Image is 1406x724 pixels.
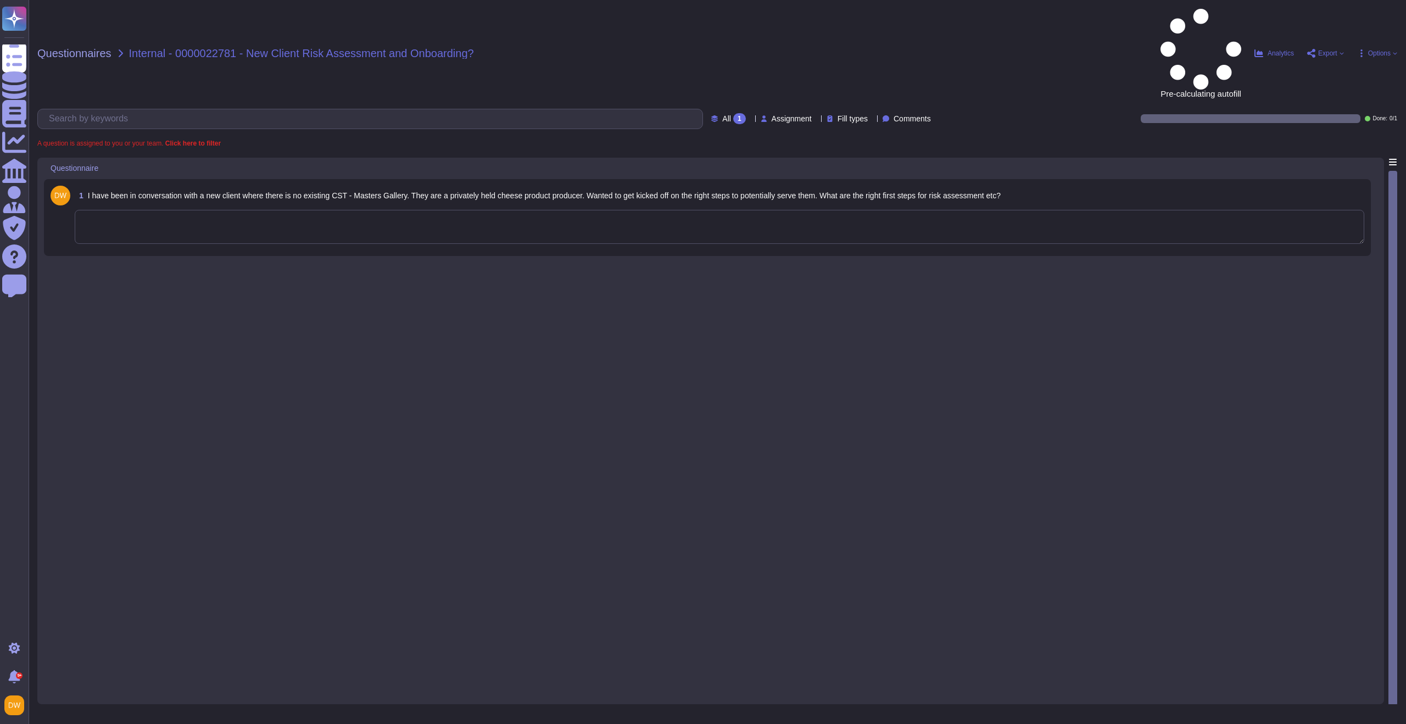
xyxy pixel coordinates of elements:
[1368,50,1391,57] span: Options
[2,693,32,717] button: user
[129,48,474,59] span: Internal - 0000022781 - New Client Risk Assessment and Onboarding?
[1390,116,1397,121] span: 0 / 1
[722,115,731,122] span: All
[772,115,812,122] span: Assignment
[1160,9,1241,98] span: Pre-calculating autofill
[37,48,111,59] span: Questionnaires
[1318,50,1337,57] span: Export
[838,115,868,122] span: Fill types
[1268,50,1294,57] span: Analytics
[51,164,98,172] span: Questionnaire
[1254,49,1294,58] button: Analytics
[43,109,702,129] input: Search by keywords
[894,115,931,122] span: Comments
[733,113,746,124] div: 1
[163,140,221,147] b: Click here to filter
[4,695,24,715] img: user
[37,140,221,147] span: A question is assigned to you or your team.
[88,191,1001,200] span: I have been in conversation with a new client where there is no existing CST - Masters Gallery. T...
[1372,116,1387,121] span: Done:
[75,192,83,199] span: 1
[16,672,23,679] div: 9+
[51,186,70,205] img: user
